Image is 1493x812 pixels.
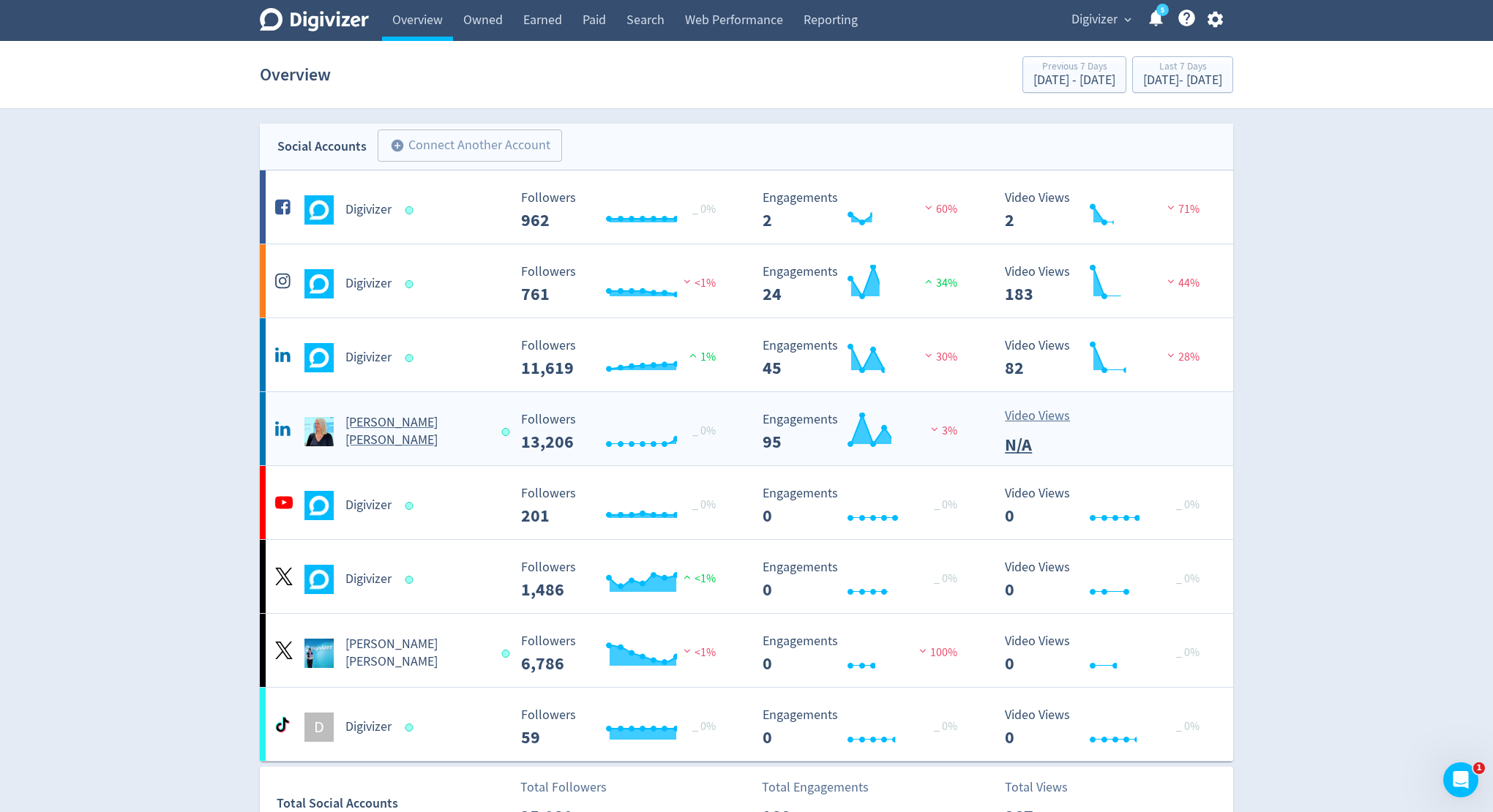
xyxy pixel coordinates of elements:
a: Digivizer undefinedDigivizer Followers --- Followers 761 <1% Engagements 24 Engagements 24 34% Vi... [260,244,1233,317]
svg: Video Views 0 [998,708,1217,747]
span: expand_more [1121,13,1134,26]
a: Digivizer undefinedDigivizer Followers --- _ 0% Followers 201 Engagements 0 Engagements 0 _ 0% Vi... [260,466,1233,539]
svg: Followers --- [514,265,733,304]
h5: Digivizer [345,349,392,366]
a: Digivizer undefinedDigivizer Followers --- Followers 1,486 <1% Engagements 0 Engagements 0 _ 0% V... [260,540,1233,613]
svg: Followers --- [514,191,733,230]
span: _ 0% [934,497,957,512]
span: 28% [1164,350,1200,364]
svg: Engagements 0 [755,560,975,599]
svg: Followers --- [514,634,733,673]
img: Digivizer undefined [304,565,334,594]
svg: Followers --- [514,708,733,747]
svg: Engagements 24 [755,265,975,304]
span: Data last synced: 30 Sep 2025, 5:01am (AEST) [405,354,418,362]
a: Digivizer undefinedDigivizer Followers --- Followers 11,619 1% Engagements 45 Engagements 45 30% ... [260,318,1233,391]
svg: Engagements 2 [755,191,975,230]
span: Data last synced: 30 Sep 2025, 4:01am (AEST) [405,723,418,732]
iframe: Intercom live chat [1443,762,1478,797]
svg: Engagements 95 [755,413,975,451]
a: Connect Another Account [367,132,562,162]
img: Digivizer undefined [304,491,334,520]
div: [DATE] - [DATE] [1143,74,1222,87]
span: 3% [927,424,957,438]
svg: Engagements 0 [755,708,975,747]
span: Data last synced: 30 Sep 2025, 5:01am (AEST) [405,280,418,288]
span: 30% [921,350,957,364]
img: negative-performance.svg [680,645,695,656]
span: _ 0% [934,719,957,734]
svg: Followers --- [514,413,733,451]
img: negative-performance.svg [1164,202,1178,213]
span: Data last synced: 30 Sep 2025, 6:01pm (AEST) [405,502,418,510]
span: 44% [1164,276,1200,290]
span: 60% [921,202,957,217]
svg: Video Views 2 [998,191,1217,230]
svg: Followers --- [514,339,733,377]
img: Emma Lo Russo undefined [304,417,334,446]
span: _ 0% [692,202,716,217]
span: _ 0% [1176,571,1200,586]
img: positive-performance.svg [680,571,695,582]
span: _ 0% [1176,645,1200,660]
span: 1 [1473,762,1485,774]
svg: Video Views 0 [998,486,1217,525]
img: negative-performance.svg [921,202,936,213]
button: Digivizer [1066,8,1135,31]
svg: Engagements 0 [755,486,975,525]
button: Last 7 Days[DATE]- [DATE] [1132,56,1233,93]
span: Data last synced: 30 Sep 2025, 5:02pm (AEST) [501,650,514,658]
span: Data last synced: 30 Sep 2025, 5:13pm (AEST) [501,428,514,436]
img: negative-performance.svg [680,276,695,287]
img: negative-performance.svg [1164,276,1178,287]
span: _ 0% [1176,497,1200,512]
p: N/A [1005,432,1089,458]
img: negative-performance.svg [921,350,936,361]
img: Digivizer undefined [304,269,334,298]
span: Data last synced: 29 Sep 2025, 11:02pm (AEST) [405,576,418,584]
span: Digivizer [1071,8,1118,31]
img: Emma Lo Russo undefined [304,639,334,668]
h5: Digivizer [345,718,392,736]
div: Social Accounts [277,136,367,157]
span: <1% [680,276,716,290]
span: 71% [1164,202,1200,217]
span: 1% [686,350,716,364]
svg: Video Views 0 [998,634,1217,673]
svg: Engagements 0 [755,634,975,673]
svg: Followers --- [514,486,733,525]
span: _ 0% [692,719,716,734]
p: Total Engagements [762,778,869,797]
span: _ 0% [692,424,716,438]
img: positive-performance.svg [921,276,936,287]
img: negative-performance.svg [927,424,942,435]
svg: Engagements 45 [755,339,975,377]
h5: [PERSON_NAME] [PERSON_NAME] [345,414,488,449]
svg: Followers --- [514,560,733,599]
button: Previous 7 Days[DATE] - [DATE] [1022,56,1126,93]
a: Emma Lo Russo undefined[PERSON_NAME] [PERSON_NAME] Followers --- _ 0% Followers 13,206 Engagement... [260,392,1233,465]
a: 5 [1156,4,1169,16]
span: 34% [921,276,957,290]
div: Last 7 Days [1143,61,1222,74]
p: Total Views [1005,778,1089,797]
span: _ 0% [934,571,957,586]
span: add_circle [390,138,405,153]
svg: Video Views 82 [998,339,1217,377]
img: positive-performance.svg [686,350,700,361]
span: Data last synced: 30 Sep 2025, 5:01am (AEST) [405,206,418,214]
p: Total Followers [520,778,607,797]
h5: Digivizer [345,201,392,219]
p: Video Views [1005,406,1089,426]
span: 100% [916,645,957,660]
img: negative-performance.svg [916,645,930,656]
h5: Digivizer [345,275,392,293]
h1: Overview [260,51,331,98]
text: 5 [1161,5,1164,15]
div: [DATE] - [DATE] [1033,74,1115,87]
span: <1% [680,571,716,586]
h5: Digivizer [345,497,392,514]
a: Emma Lo Russo undefined[PERSON_NAME] [PERSON_NAME] Followers --- Followers 6,786 <1% Engagements ... [260,614,1233,687]
h5: [PERSON_NAME] [PERSON_NAME] [345,636,488,671]
div: Previous 7 Days [1033,61,1115,74]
